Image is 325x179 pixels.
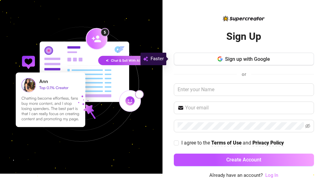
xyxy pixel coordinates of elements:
[252,140,284,146] strong: Privacy Policy
[174,154,314,166] button: Create Account
[151,55,164,63] span: Faster
[174,53,314,65] button: Sign up with Google
[265,172,278,178] a: Log In
[185,104,310,112] input: Your email
[226,30,261,43] h2: Sign Up
[211,140,242,146] strong: Terms of Use
[181,140,211,146] span: I agree to the
[143,55,148,63] img: svg%3e
[243,140,252,146] span: and
[174,83,314,96] input: Enter your Name
[225,56,270,62] span: Sign up with Google
[252,140,284,146] a: Privacy Policy
[242,71,246,77] span: or
[226,157,261,163] span: Create Account
[211,140,242,146] a: Terms of Use
[305,124,310,129] span: eye-invisible
[223,16,265,21] img: logo-BBDzfeDw.svg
